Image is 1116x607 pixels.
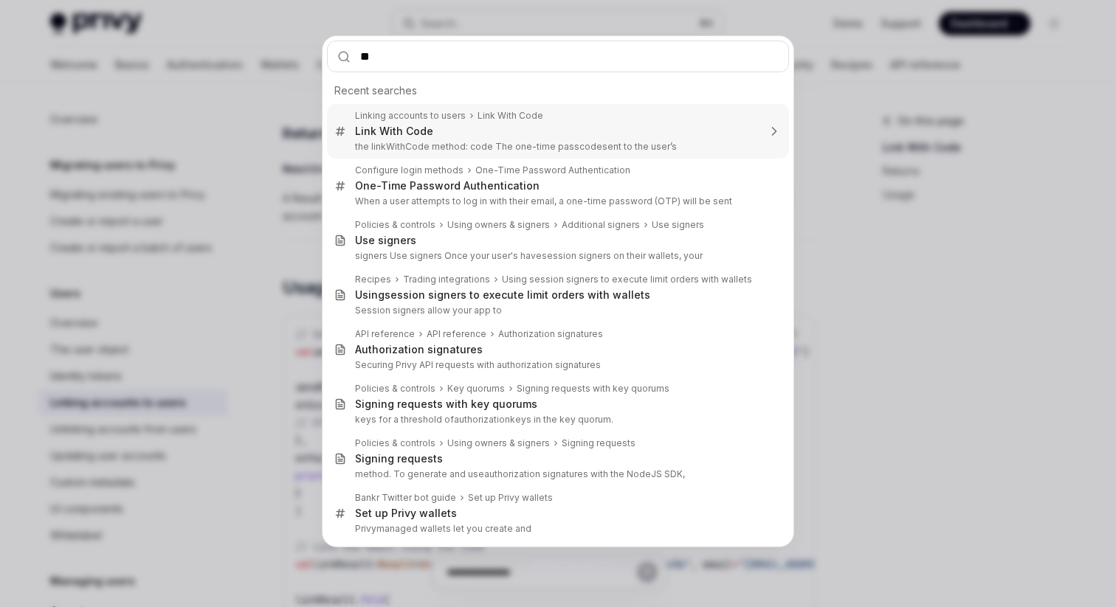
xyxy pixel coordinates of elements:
[355,305,758,316] p: Session signers allow your app to
[355,250,758,262] p: signers Use signers Once your user's have s on their wallets, your
[355,274,391,285] div: Recipes
[502,274,752,285] div: Using session signers to execute limit orders with wallets
[376,523,446,534] b: managed wallet
[355,288,650,302] div: Using s to execute limit orders with wallets
[403,274,490,285] div: Trading integrations
[355,164,464,176] div: Configure login methods
[475,164,630,176] div: One- sword Authentication
[355,125,433,138] div: Link With Code
[427,328,486,340] div: API reference
[355,507,457,520] div: Set up Privy wallets
[484,468,583,479] b: authorization signature
[478,110,543,122] div: Link With Code
[355,523,758,535] p: Privy s let you create and
[517,383,669,395] div: Signing requests with key quorums
[447,219,550,231] div: Using owners & signers
[355,141,758,153] p: the linkWithCode method: code The one- sent to the user’s
[447,383,505,395] div: Key quorums
[562,437,635,449] div: Signing requests
[355,343,477,355] b: Authorization signature
[355,437,435,449] div: Policies & controls
[355,452,443,465] div: Signing requests
[381,179,429,192] b: Time Pas
[355,343,483,356] div: s
[498,328,603,340] div: Authorization signatures
[355,414,758,426] p: keys for a threshold of keys in the key quorum.
[497,164,539,176] b: Time Pas
[355,468,758,480] p: method. To generate and use s with the NodeJS SDK,
[355,195,758,207] p: When a user attempts to log in with their email, a one-time password (OTP) will be sent
[537,141,602,152] b: time passcode
[355,383,435,395] div: Policies & controls
[385,288,461,301] b: session signer
[468,492,553,504] div: Set up Privy wallets
[355,492,456,504] div: Bankr Twitter bot guide
[652,219,704,231] div: Use signers
[355,219,435,231] div: Policies & controls
[355,359,758,371] p: Securing Privy API requests with authorization signatures
[355,398,537,411] div: Signing requests with key quorums
[542,250,606,261] b: session signer
[355,110,466,122] div: Linking accounts to users
[447,437,550,449] div: Using owners & signers
[454,414,510,425] b: authorization
[355,234,416,247] div: Use signers
[562,219,640,231] div: Additional signers
[355,179,540,192] div: One- sword Authentication
[334,83,417,98] span: Recent searches
[355,328,415,340] div: API reference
